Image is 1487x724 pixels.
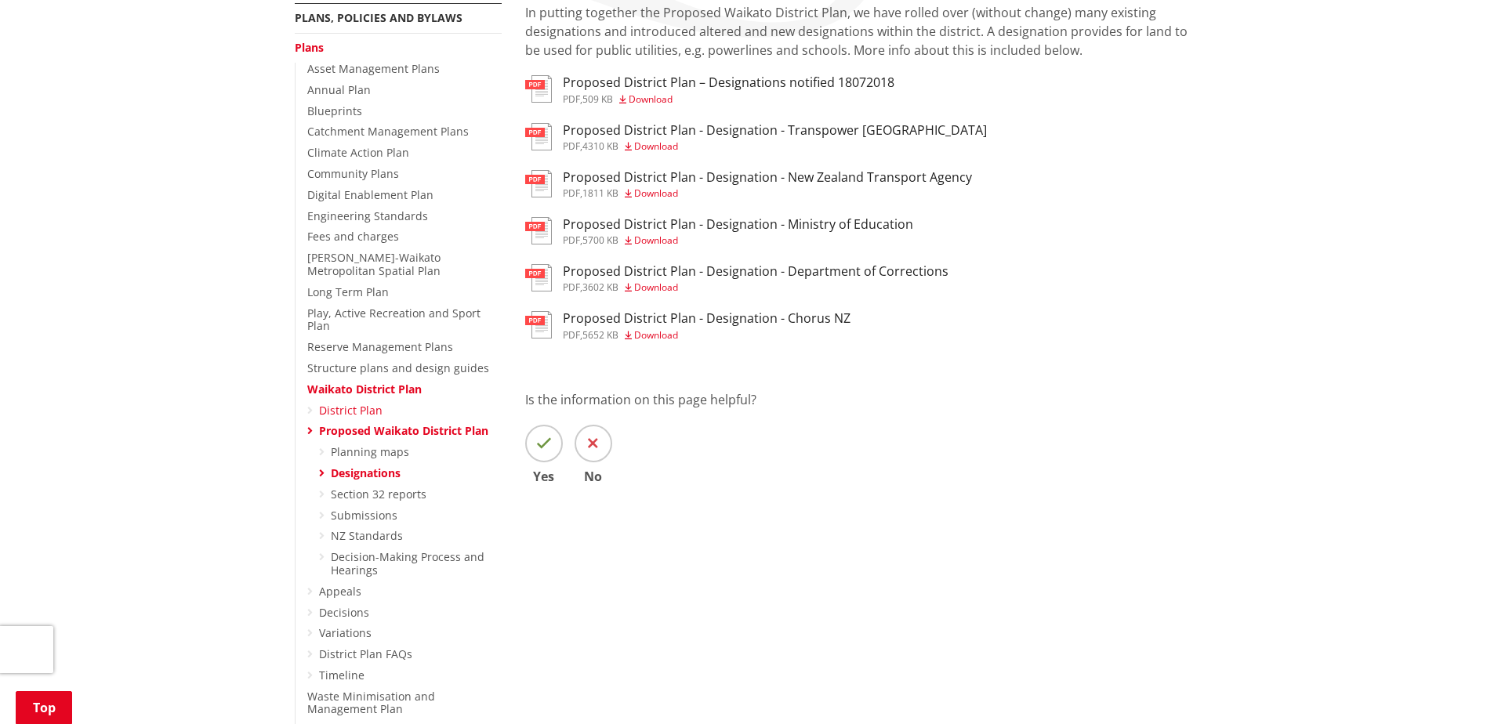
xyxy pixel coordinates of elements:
[563,75,894,90] h3: Proposed District Plan – Designations notified 18072018
[319,668,364,682] a: Timeline
[1415,658,1471,715] iframe: Messenger Launcher
[319,605,369,620] a: Decisions
[629,92,673,106] span: Download
[525,311,552,338] img: document-pdf.svg
[295,40,324,55] a: Plans
[307,61,440,76] a: Asset Management Plans
[307,103,362,118] a: Blueprints
[319,646,412,661] a: District Plan FAQs
[563,170,972,185] h3: Proposed District Plan - Designation - New Zealand Transport Agency
[307,124,469,139] a: Catchment Management Plans
[525,264,948,292] a: Proposed District Plan - Designation - Department of Corrections pdf,3602 KB Download
[307,339,453,354] a: Reserve Management Plans
[307,187,433,202] a: Digital Enablement Plan
[319,403,383,418] a: District Plan
[563,331,850,340] div: ,
[563,328,580,342] span: pdf
[331,465,401,480] a: Designations
[563,236,913,245] div: ,
[307,360,489,375] a: Structure plans and design guides
[563,189,972,198] div: ,
[525,311,850,339] a: Proposed District Plan - Designation - Chorus NZ pdf,5652 KB Download
[525,170,552,197] img: document-pdf.svg
[563,142,987,151] div: ,
[582,233,618,247] span: 5700 KB
[563,283,948,292] div: ,
[582,139,618,153] span: 4310 KB
[319,625,372,640] a: Variations
[525,217,913,245] a: Proposed District Plan - Designation - Ministry of Education pdf,5700 KB Download
[331,528,403,543] a: NZ Standards
[525,3,1193,60] p: In putting together the Proposed Waikato District Plan, we have rolled over (without change) many...
[307,284,389,299] a: Long Term Plan
[634,281,678,294] span: Download
[563,217,913,232] h3: Proposed District Plan - Designation - Ministry of Education
[525,170,972,198] a: Proposed District Plan - Designation - New Zealand Transport Agency pdf,1811 KB Download
[16,691,72,724] a: Top
[563,311,850,326] h3: Proposed District Plan - Designation - Chorus NZ
[525,264,552,291] img: document-pdf.svg
[582,92,613,106] span: 509 KB
[582,281,618,294] span: 3602 KB
[525,390,1193,409] p: Is the information on this page helpful?
[525,217,552,244] img: document-pdf.svg
[307,208,428,223] a: Engineering Standards
[307,689,435,717] a: Waste Minimisation and Management Plan
[319,423,488,438] a: Proposed Waikato District Plan
[307,382,422,396] a: Waikato District Plan
[563,123,987,138] h3: Proposed District Plan - Designation - Transpower [GEOGRAPHIC_DATA]
[331,487,426,501] a: Section 32 reports
[525,75,552,103] img: document-pdf.svg
[563,92,580,106] span: pdf
[634,139,678,153] span: Download
[307,82,371,97] a: Annual Plan
[575,470,612,483] span: No
[307,145,409,160] a: Climate Action Plan
[563,139,580,153] span: pdf
[563,186,580,200] span: pdf
[295,10,462,25] a: Plans, policies and bylaws
[563,95,894,104] div: ,
[307,229,399,244] a: Fees and charges
[634,328,678,342] span: Download
[563,281,580,294] span: pdf
[525,75,894,103] a: Proposed District Plan – Designations notified 18072018 pdf,509 KB Download
[582,328,618,342] span: 5652 KB
[331,444,409,459] a: Planning maps
[525,123,987,151] a: Proposed District Plan - Designation - Transpower [GEOGRAPHIC_DATA] pdf,4310 KB Download
[525,123,552,150] img: document-pdf.svg
[307,306,481,334] a: Play, Active Recreation and Sport Plan
[307,166,399,181] a: Community Plans
[331,549,484,577] a: Decision-Making Process and Hearings
[563,233,580,247] span: pdf
[525,470,563,483] span: Yes
[634,233,678,247] span: Download
[307,250,441,278] a: [PERSON_NAME]-Waikato Metropolitan Spatial Plan
[319,584,361,599] a: Appeals
[563,264,948,279] h3: Proposed District Plan - Designation - Department of Corrections
[634,186,678,200] span: Download
[582,186,618,200] span: 1811 KB
[331,508,397,523] a: Submissions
